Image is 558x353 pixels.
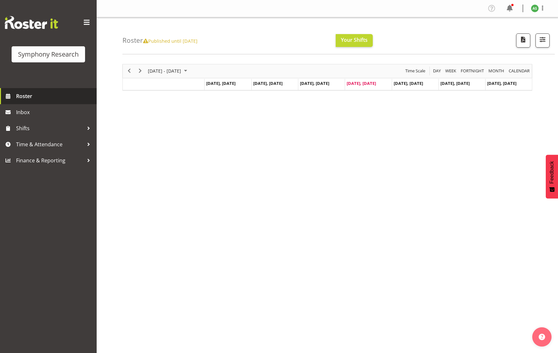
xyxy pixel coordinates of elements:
[487,67,505,75] button: Timeline Month
[404,67,427,75] button: Time Scale
[122,64,532,91] div: Timeline Week of October 9, 2025
[488,67,505,75] span: Month
[16,156,84,165] span: Finance & Reporting
[535,33,550,48] button: Filter Shifts
[206,80,236,86] span: [DATE], [DATE]
[336,34,373,47] button: Your Shifts
[300,80,329,86] span: [DATE], [DATE]
[143,38,197,44] span: Published until [DATE]
[508,67,530,75] span: calendar
[18,50,79,59] div: Symphony Research
[444,67,457,75] button: Timeline Week
[253,80,283,86] span: [DATE], [DATE]
[460,67,485,75] span: Fortnight
[549,161,555,184] span: Feedback
[516,33,530,48] button: Download a PDF of the roster according to the set date range.
[394,80,423,86] span: [DATE], [DATE]
[508,67,531,75] button: Month
[124,64,135,78] div: previous period
[347,80,376,86] span: [DATE], [DATE]
[5,16,58,29] img: Rosterit website logo
[546,155,558,198] button: Feedback - Show survey
[146,64,191,78] div: October 06 - 12, 2025
[531,5,539,12] img: ange-steiger11422.jpg
[539,334,545,340] img: help-xxl-2.png
[16,91,93,101] span: Roster
[432,67,441,75] span: Day
[122,37,197,44] h4: Roster
[445,67,457,75] span: Week
[432,67,442,75] button: Timeline Day
[341,36,368,43] span: Your Shifts
[16,140,84,149] span: Time & Attendance
[147,67,190,75] button: October 2025
[440,80,470,86] span: [DATE], [DATE]
[16,107,93,117] span: Inbox
[135,64,146,78] div: next period
[125,67,134,75] button: Previous
[460,67,485,75] button: Fortnight
[487,80,516,86] span: [DATE], [DATE]
[16,123,84,133] span: Shifts
[136,67,145,75] button: Next
[147,67,182,75] span: [DATE] - [DATE]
